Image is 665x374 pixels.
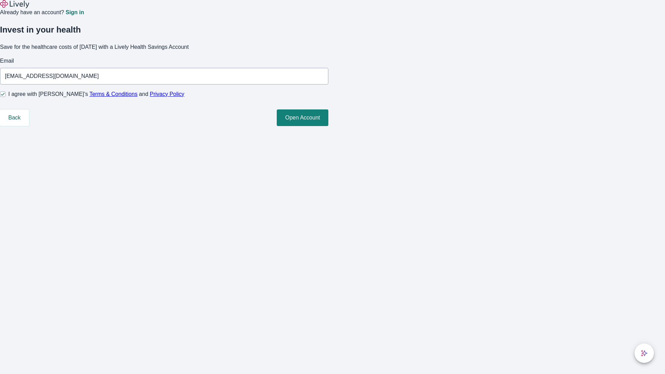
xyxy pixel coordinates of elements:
button: chat [635,344,654,363]
a: Terms & Conditions [89,91,138,97]
span: I agree with [PERSON_NAME]’s and [8,90,184,98]
button: Open Account [277,109,328,126]
svg: Lively AI Assistant [641,350,648,357]
a: Privacy Policy [150,91,185,97]
a: Sign in [65,10,84,15]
